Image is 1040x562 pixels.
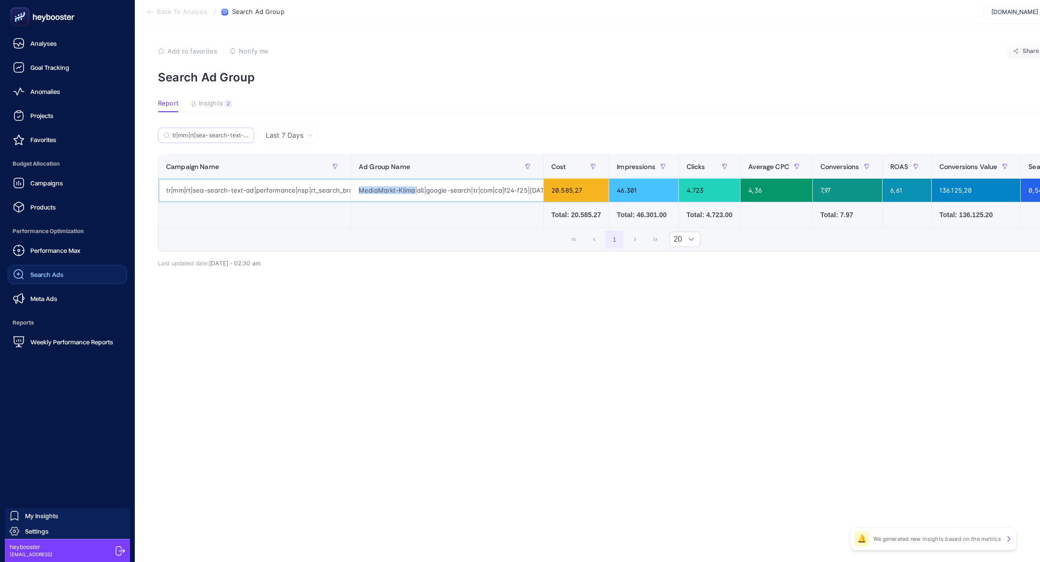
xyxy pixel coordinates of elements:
[30,338,113,346] span: Weekly Performance Reports
[741,179,812,202] div: 4,36
[932,179,1020,202] div: 136.125,20
[213,8,216,15] span: /
[1023,47,1040,55] span: Share
[30,88,60,95] span: Anomalies
[670,232,682,247] span: Rows per page
[30,247,80,254] span: Performance Max
[158,100,179,107] span: Report
[679,179,740,202] div: 4.723
[25,512,58,520] span: My Insights
[359,163,410,170] span: Ad Group Name
[939,210,1013,220] div: Total: 136.125.20
[10,551,52,558] span: [EMAIL_ADDRESS]
[30,179,63,187] span: Campaigns
[8,197,127,217] a: Products
[820,210,875,220] div: Total: 7.97
[158,179,351,202] div: tr|mm|rt|sea-search-text-ad|performance|nsp|rt_search_brand_nsp_na_mda-kategori-klima|na|d2c|Sear...
[8,289,127,308] a: Meta Ads
[5,508,130,523] a: My Insights
[551,163,566,170] span: Cost
[890,163,908,170] span: ROAS
[8,313,127,332] span: Reports
[25,527,49,535] span: Settings
[8,34,127,53] a: Analyses
[8,222,127,241] span: Performance Optimization
[199,100,223,107] span: Insights
[232,8,284,16] span: Search Ad Group
[8,241,127,260] a: Performance Max
[5,523,130,539] a: Settings
[8,82,127,101] a: Anomalies
[687,163,705,170] span: Clicks
[551,210,601,220] div: Total: 20.585.27
[8,154,127,173] span: Budget Allocation
[158,47,217,55] button: Add to favorites
[239,47,269,55] span: Notify me
[30,203,56,211] span: Products
[229,47,269,55] button: Notify me
[544,179,609,202] div: 20.585,27
[225,100,232,107] div: 2
[351,179,543,202] div: MediaMarkt-Klima|all|google-search|tr|com|ca|f24-f25|[DATE]|[DATE]|NA|OSE0003NTM
[30,112,53,119] span: Projects
[748,163,789,170] span: Average CPC
[30,39,57,47] span: Analyses
[687,210,732,220] div: Total: 4.723.00
[617,210,671,220] div: Total: 46.301.00
[8,173,127,193] a: Campaigns
[10,543,52,551] span: heybooster
[8,58,127,77] a: Goal Tracking
[605,230,624,248] button: 1
[8,332,127,352] a: Weekly Performance Reports
[30,295,57,302] span: Meta Ads
[609,179,678,202] div: 46.301
[8,265,127,284] a: Search Ads
[168,47,217,55] span: Add to favorites
[8,106,127,125] a: Projects
[266,131,303,140] span: Last 7 Days
[30,64,69,71] span: Goal Tracking
[883,179,931,202] div: 6,61
[939,163,997,170] span: Conversions Value
[617,163,655,170] span: Impressions
[30,271,64,278] span: Search Ads
[209,260,260,267] span: [DATE]・02:30 am
[172,132,248,139] input: Search
[813,179,883,202] div: 7,97
[166,163,219,170] span: Campaign Name
[30,136,56,144] span: Favorites
[8,130,127,149] a: Favorites
[157,8,208,16] span: Back To Analysis
[158,260,209,267] span: Last updated date:
[820,163,859,170] span: Conversions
